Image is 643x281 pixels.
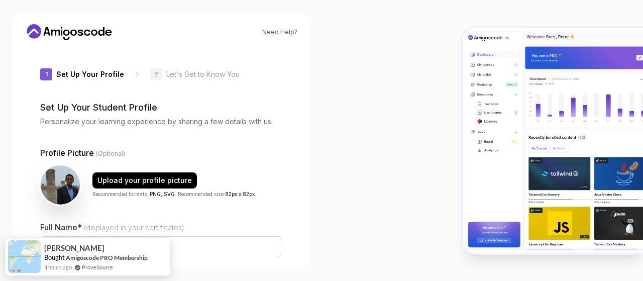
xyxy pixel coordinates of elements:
[8,240,41,273] img: provesource social proof notification image
[40,236,281,257] input: Enter your Full Name
[92,191,256,198] p: Recommended formats: . Recommended size: .
[44,263,72,271] span: 4 hours ago
[44,244,104,252] span: [PERSON_NAME]
[40,117,281,127] p: Personalize your learning experience by sharing a few details with us.
[40,222,184,232] label: Full Name*
[82,263,113,271] a: ProveSource
[41,165,80,205] img: user profile image
[66,254,148,261] a: Amigoscode PRO Membership
[262,28,297,36] a: Need Help?
[40,101,281,115] h2: Set Up Your Student Profile
[44,253,65,261] span: Bought
[84,223,184,232] span: (displayed in your certificates)
[166,69,240,79] p: Let's Get to Know You
[225,191,255,197] span: 82px x 82px
[97,175,192,185] div: Upload your profile picture
[40,147,281,159] p: Profile Picture
[24,24,115,40] a: Home link
[92,172,197,189] button: Upload your profile picture
[56,69,124,79] p: Set Up Your Profile
[96,150,125,157] span: (Optional)
[155,71,158,77] p: 2
[463,28,643,253] img: Amigoscode Dashboard
[150,191,175,197] span: PNG, SVG
[45,71,48,77] p: 1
